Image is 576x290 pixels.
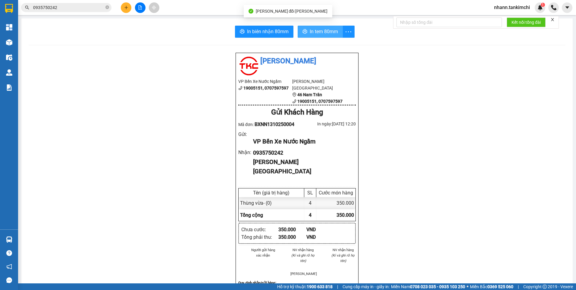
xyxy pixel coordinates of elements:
[253,157,351,176] div: [PERSON_NAME] [GEOGRAPHIC_DATA]
[253,137,351,146] div: VP Bến Xe Nước Ngầm
[241,233,278,241] div: Tổng phải thu :
[6,39,12,46] img: warehouse-icon
[105,5,109,11] span: close-circle
[316,197,355,209] div: 350.000
[391,283,465,290] span: Miền Nam
[470,283,513,290] span: Miền Bắc
[238,55,259,77] img: logo.jpg
[541,3,545,7] sup: 1
[330,247,356,253] li: NV nhận hàng
[290,271,316,276] li: [PERSON_NAME]
[512,19,541,26] span: Kết nối tổng đài
[518,283,519,290] span: |
[33,4,104,11] input: Tìm tên, số ĐT hoặc mã đơn
[292,93,296,97] span: environment
[297,92,322,97] b: 46 Nam Trân
[238,107,356,118] div: Gửi Khách Hàng
[6,236,12,243] img: warehouse-icon
[235,26,293,38] button: printerIn biên nhận 80mm
[6,264,12,270] span: notification
[297,121,356,127] div: In ngày: [DATE] 12:20
[135,2,146,13] button: file-add
[551,5,556,10] img: phone-icon
[240,190,302,196] div: Tên (giá trị hàng)
[410,284,465,289] strong: 0708 023 035 - 0935 103 250
[6,277,12,283] span: message
[249,9,253,14] span: check-circle
[253,149,351,157] div: 0935750242
[238,78,292,85] li: VP Bến Xe Nước Ngầm
[318,190,354,196] div: Cước món hàng
[6,54,12,61] img: warehouse-icon
[343,26,355,38] button: more
[297,99,343,104] b: 19005151, 0707597597
[396,17,502,27] input: Nhập số tổng đài
[304,197,316,209] div: 4
[277,283,333,290] span: Hỗ trợ kỹ thuật:
[487,284,513,289] strong: 0369 525 060
[250,247,276,258] li: Người gửi hàng xác nhận
[562,2,572,13] button: caret-down
[306,233,334,241] div: VND
[238,121,297,128] div: Mã đơn:
[278,226,306,233] div: 350.000
[6,84,12,91] img: solution-icon
[292,78,346,91] li: [PERSON_NAME] [GEOGRAPHIC_DATA]
[238,86,243,90] span: phone
[543,285,547,289] span: copyright
[337,212,354,218] span: 350.000
[238,131,253,138] div: Gửi :
[238,149,253,156] div: Nhận :
[542,3,544,7] span: 1
[240,29,245,35] span: printer
[292,99,296,103] span: phone
[240,200,272,206] span: Thùng vừa - (0)
[5,4,13,13] img: logo-vxr
[306,226,334,233] div: VND
[507,17,546,27] button: Kết nối tổng đài
[489,4,535,11] span: nhann.tankimchi
[247,28,289,35] span: In biên nhận 80mm
[291,253,315,263] i: (Kí và ghi rõ họ tên)
[6,250,12,256] span: question-circle
[25,5,29,10] span: search
[550,17,555,22] span: close
[240,212,263,218] span: Tổng cộng
[256,9,328,14] span: [PERSON_NAME] đổi [PERSON_NAME]
[310,28,338,35] span: In tem 80mm
[149,2,159,13] button: aim
[6,24,12,30] img: dashboard-icon
[278,233,306,241] div: 350.000
[467,285,468,288] span: ⚪️
[290,247,316,253] li: NV nhận hàng
[238,55,356,67] li: [PERSON_NAME]
[565,5,570,10] span: caret-down
[138,5,142,10] span: file-add
[6,69,12,76] img: warehouse-icon
[255,121,294,127] span: BXNN1310250004
[337,283,338,290] span: |
[537,5,543,10] img: icon-new-feature
[307,284,333,289] strong: 1900 633 818
[343,28,354,36] span: more
[298,26,343,38] button: printerIn tem 80mm
[309,212,311,218] span: 4
[331,253,355,263] i: (Kí và ghi rõ họ tên)
[241,226,278,233] div: Chưa cước :
[121,2,131,13] button: plus
[238,280,356,285] div: Quy định nhận/gửi hàng :
[152,5,156,10] span: aim
[343,283,390,290] span: Cung cấp máy in - giấy in:
[243,86,289,90] b: 19005151, 0707597597
[124,5,128,10] span: plus
[306,190,315,196] div: SL
[105,5,109,9] span: close-circle
[302,29,307,35] span: printer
